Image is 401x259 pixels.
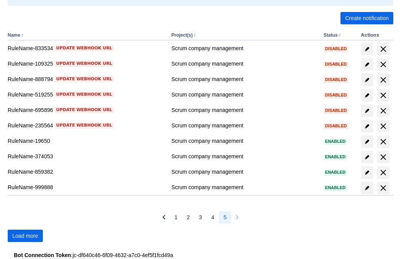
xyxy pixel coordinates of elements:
[323,108,348,113] span: Disabled
[8,91,165,98] div: RuleName-519255
[358,30,393,41] th: Actions
[171,44,317,52] div: Scrum company management
[8,122,165,129] div: RuleName-235564
[171,75,317,83] div: Scrum company management
[364,108,370,114] span: edit
[8,60,165,68] div: RuleName-109325
[182,211,194,223] button: Page 2
[379,183,388,193] span: delete
[56,45,112,51] span: Update webhook URL
[364,139,370,145] span: edit
[171,168,317,176] div: Scrum company management
[8,183,165,191] div: RuleName-999888
[323,62,348,66] span: Disabled
[364,77,370,83] span: edit
[12,230,38,242] span: Load more
[379,91,388,100] span: delete
[323,124,348,128] span: Disabled
[8,44,165,52] div: RuleName-833534
[379,168,388,177] span: delete
[8,152,165,160] div: RuleName-374053
[175,211,178,223] span: 1
[323,47,348,51] span: Disabled
[56,122,112,129] span: Update webhook URL
[379,44,388,54] span: delete
[8,75,165,83] div: RuleName-888794
[211,211,214,223] span: 4
[323,78,348,82] span: Disabled
[323,170,347,174] span: Enabled
[364,185,370,191] span: edit
[323,32,338,38] button: Status
[323,93,348,97] span: Disabled
[207,211,219,223] button: Page 4
[379,106,388,115] span: delete
[158,211,170,223] button: Previous
[364,61,370,68] span: edit
[8,137,165,145] div: RuleName-19650
[171,183,317,191] div: Scrum company management
[323,186,347,190] span: Enabled
[171,106,317,114] div: Scrum company management
[8,32,20,38] button: Name
[364,92,370,98] span: edit
[56,91,112,98] span: Update webhook URL
[171,60,317,68] div: Scrum company management
[379,122,388,131] span: delete
[194,211,207,223] button: Page 3
[364,46,370,52] span: edit
[379,60,388,69] span: delete
[8,230,43,242] button: Load more
[171,32,192,38] button: Project(s)
[14,252,71,258] strong: Bot Connection Token
[171,152,317,160] div: Scrum company management
[224,211,227,223] span: 5
[8,106,165,114] div: RuleName-695896
[340,12,393,24] button: Create notification
[323,155,347,159] span: Enabled
[379,137,388,146] span: delete
[379,75,388,85] span: delete
[323,139,347,144] span: Enabled
[219,211,231,223] button: Page 5
[171,91,317,98] div: Scrum company management
[187,211,190,223] span: 2
[171,122,317,129] div: Scrum company management
[56,107,112,113] span: Update webhook URL
[231,211,243,223] button: Next
[379,152,388,162] span: delete
[364,123,370,129] span: edit
[199,211,202,223] span: 3
[364,154,370,160] span: edit
[171,137,317,145] div: Scrum company management
[345,12,389,24] span: Create notification
[56,76,112,82] span: Update webhook URL
[364,169,370,176] span: edit
[158,211,244,223] nav: Pagination
[170,211,182,223] button: Page 1
[14,251,387,259] div: : jc-df640c46-6f09-4632-a7c0-4ef5f1fcd49a
[8,168,165,176] div: RuleName-859382
[56,61,112,67] span: Update webhook URL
